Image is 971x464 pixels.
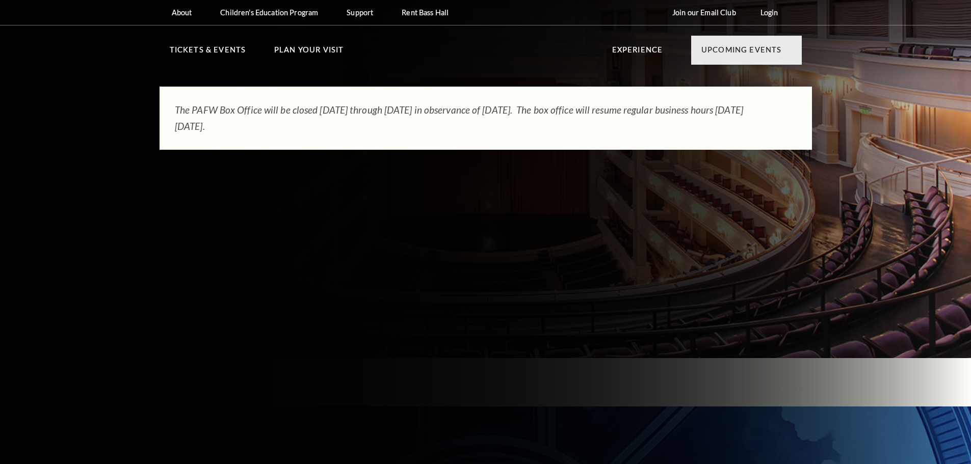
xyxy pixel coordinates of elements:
[274,44,344,62] p: Plan Your Visit
[612,44,663,62] p: Experience
[347,8,373,17] p: Support
[170,44,246,62] p: Tickets & Events
[220,8,318,17] p: Children's Education Program
[175,104,743,132] em: The PAFW Box Office will be closed [DATE] through [DATE] in observance of [DATE]. The box office ...
[402,8,449,17] p: Rent Bass Hall
[701,44,782,62] p: Upcoming Events
[172,8,192,17] p: About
